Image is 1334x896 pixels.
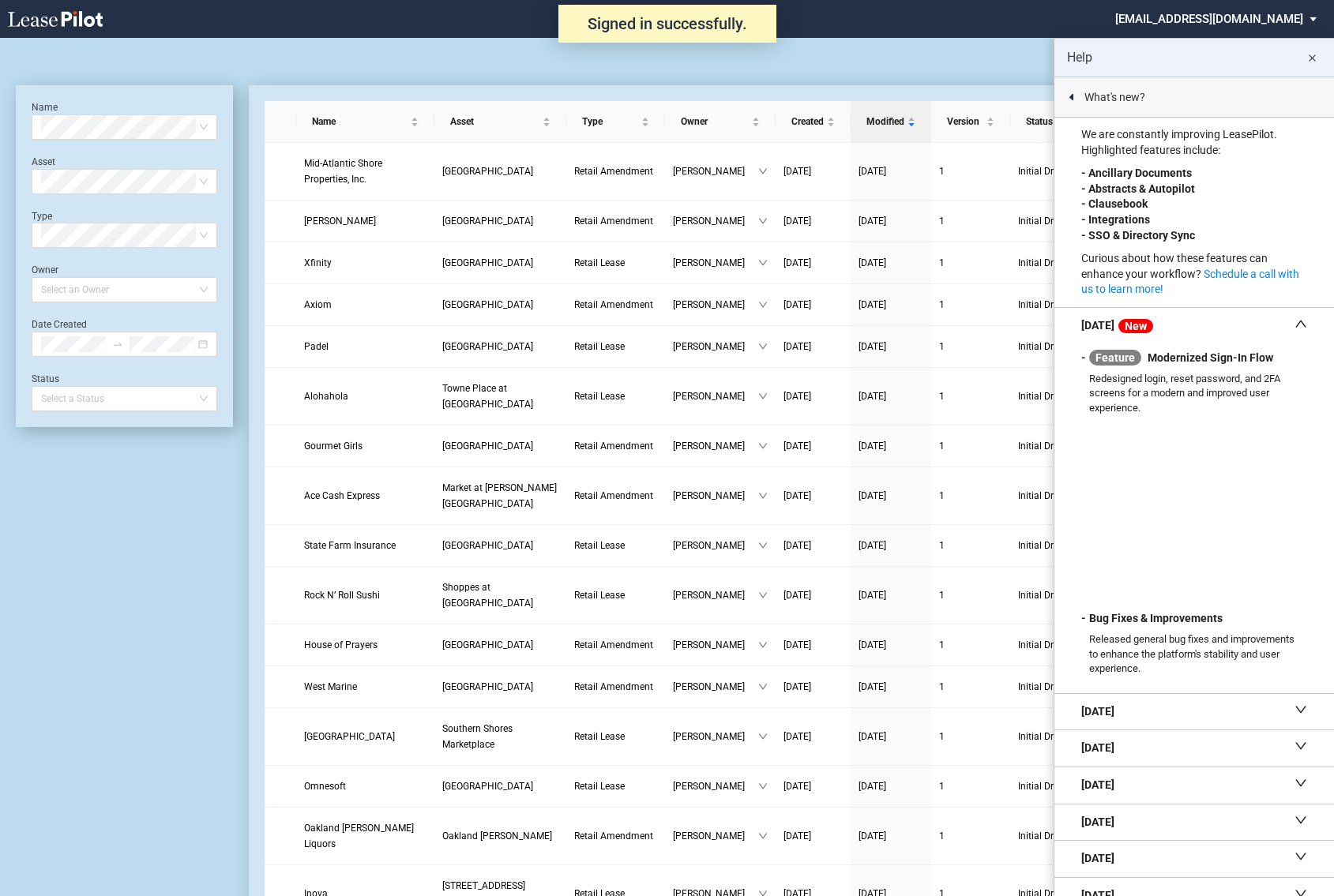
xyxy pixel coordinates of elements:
[1018,297,1111,313] span: Initial Draft
[1018,163,1111,179] span: Initial Draft
[304,299,332,310] span: Axiom
[304,681,357,692] span: West Marine
[574,257,625,268] span: Retail Lease
[442,828,558,844] a: Oakland [PERSON_NAME]
[442,166,533,177] span: Dumbarton Square
[1018,637,1111,653] span: Initial Draft
[574,441,653,452] span: Retail Amendment
[574,590,625,601] span: Retail Lease
[304,731,395,742] span: Outer Banks Hospital
[32,319,87,330] label: Date Created
[939,438,1002,454] a: 1
[304,341,329,352] span: Padel
[442,538,558,553] a: [GEOGRAPHIC_DATA]
[442,438,558,454] a: [GEOGRAPHIC_DATA]
[304,590,380,601] span: Rock N’ Roll Sushi
[442,778,558,794] a: [GEOGRAPHIC_DATA]
[304,679,427,695] a: West Marine
[32,102,58,113] label: Name
[304,490,380,501] span: Ace Cash Express
[574,438,657,454] a: Retail Amendment
[758,590,768,600] span: down
[304,540,396,551] span: State Farm Insurance
[783,166,811,177] span: [DATE]
[859,830,886,842] span: [DATE]
[566,101,665,143] th: Type
[574,255,657,271] a: Retail Lease
[1018,538,1111,553] span: Initial Draft
[783,731,811,742] span: [DATE]
[859,781,886,792] span: [DATE]
[939,488,1002,504] a: 1
[783,828,843,844] a: [DATE]
[304,637,427,653] a: House of Prayers
[304,257,332,268] span: Xfinity
[442,383,533,410] span: Towne Place at Greenbrier
[1018,729,1111,744] span: Initial Draft
[574,639,653,650] span: Retail Amendment
[304,297,427,313] a: Axiom
[859,388,923,404] a: [DATE]
[939,213,1002,229] a: 1
[947,114,983,129] span: Version
[783,590,811,601] span: [DATE]
[304,441,363,452] span: Gourmet Girls
[574,729,657,744] a: Retail Lease
[673,213,758,229] span: [PERSON_NAME]
[939,391,945,402] span: 1
[304,216,376,227] span: Papa Johns
[939,163,1002,179] a: 1
[776,101,851,143] th: Created
[859,540,886,551] span: [DATE]
[574,587,657,603] a: Retail Lease
[939,639,945,650] span: 1
[304,538,427,553] a: State Farm Insurance
[783,441,811,452] span: [DATE]
[574,339,657,354] a: Retail Lease
[681,114,749,129] span: Owner
[758,167,768,176] span: down
[304,781,346,792] span: Omnesoft
[859,681,886,692] span: [DATE]
[758,541,768,550] span: down
[296,101,434,143] th: Name
[112,339,123,350] span: swap-right
[574,391,625,402] span: Retail Lease
[442,723,513,750] span: Southern Shores Marketplace
[673,828,758,844] span: [PERSON_NAME]
[304,778,427,794] a: Omnesoft
[939,166,945,177] span: 1
[442,540,533,551] span: Commerce Centre
[939,339,1002,354] a: 1
[1018,213,1111,229] span: Initial Draft
[859,731,886,742] span: [DATE]
[574,213,657,229] a: Retail Amendment
[442,639,533,650] span: Northwest Plaza
[1018,388,1111,404] span: Initial Draft
[574,216,653,227] span: Retail Amendment
[783,540,811,551] span: [DATE]
[582,114,638,129] span: Type
[859,490,886,501] span: [DATE]
[1018,488,1111,504] span: Initial Draft
[673,679,758,695] span: [PERSON_NAME]
[859,339,923,354] a: [DATE]
[939,216,945,227] span: 1
[939,490,945,501] span: 1
[574,490,653,501] span: Retail Amendment
[939,441,945,452] span: 1
[558,5,776,43] div: Signed in successfully.
[939,830,945,842] span: 1
[939,255,1002,271] a: 1
[32,264,58,276] label: Owner
[758,640,768,650] span: down
[574,297,657,313] a: Retail Amendment
[1018,339,1111,354] span: Initial Draft
[442,781,533,792] span: Commerce Centre
[939,299,945,310] span: 1
[304,729,427,744] a: [GEOGRAPHIC_DATA]
[859,255,923,271] a: [DATE]
[783,216,811,227] span: [DATE]
[673,587,758,603] span: [PERSON_NAME]
[758,491,768,500] span: down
